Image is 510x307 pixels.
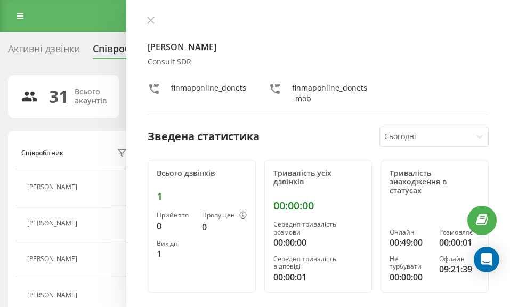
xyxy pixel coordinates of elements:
div: 31 [49,86,68,107]
div: Open Intercom Messenger [474,247,499,272]
div: Середня тривалість відповіді [273,255,363,271]
div: Всього акаунтів [75,87,107,106]
div: 00:49:00 [390,236,430,249]
div: 1 [157,190,247,203]
div: 00:00:00 [390,271,430,284]
div: Офлайн [439,255,480,263]
div: 0 [157,220,193,232]
div: Зведена статистика [148,128,260,144]
div: Середня тривалість розмови [273,221,363,236]
div: Активні дзвінки [8,43,80,60]
div: 0 [202,221,247,233]
div: Consult SDR [148,58,489,67]
div: Онлайн [390,229,430,236]
div: Прийнято [157,212,193,219]
div: 1 [157,247,193,260]
div: Пропущені [202,212,247,220]
div: finmaponline_donets_mob [292,83,368,104]
div: Співробітник [21,149,63,157]
div: Співробітники проєкту [93,43,203,60]
div: [PERSON_NAME] [27,255,80,263]
div: Не турбувати [390,255,430,271]
div: Розмовляє [439,229,480,236]
div: 00:00:00 [273,236,363,249]
h4: [PERSON_NAME] [148,41,489,53]
div: 09:21:39 [439,263,480,276]
div: [PERSON_NAME] [27,183,80,191]
div: [PERSON_NAME] [27,220,80,227]
div: Вихідні [157,240,193,247]
div: 00:00:00 [273,199,363,212]
div: [PERSON_NAME] [27,292,80,299]
div: 00:00:01 [439,236,480,249]
div: finmaponline_donets [171,83,246,104]
div: 00:00:01 [273,271,363,284]
div: Тривалість знаходження в статусах [390,169,480,196]
div: Всього дзвінків [157,169,247,178]
div: Тривалість усіх дзвінків [273,169,363,187]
